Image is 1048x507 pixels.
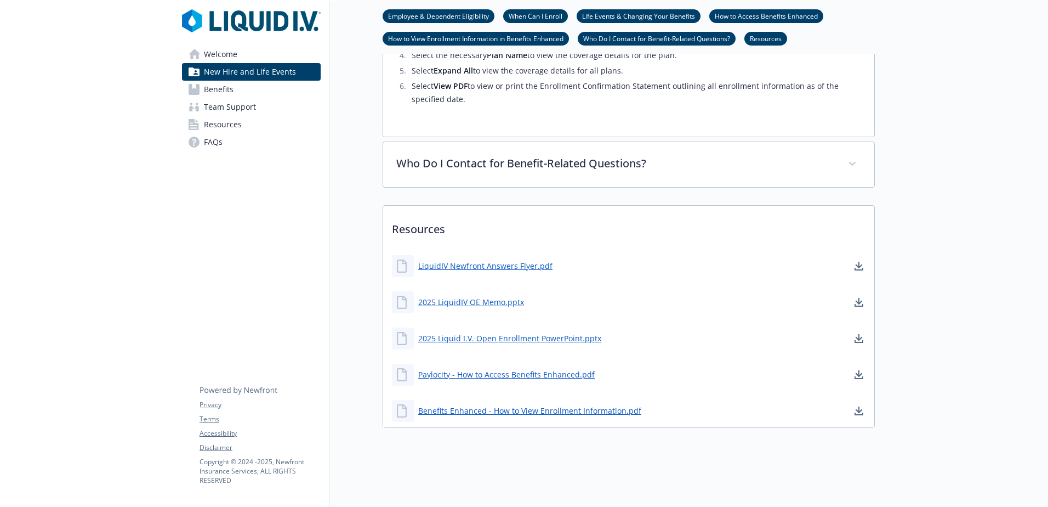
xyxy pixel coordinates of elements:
[744,33,787,43] a: Resources
[852,404,865,418] a: download document
[408,80,861,106] li: Select to view or print the Enrollment Confirmation Statement outlining all enrollment informatio...
[434,81,468,91] strong: View PDF
[408,49,861,62] li: Select the necessary to view the coverage details for the plan.
[204,133,223,151] span: FAQs
[204,63,296,81] span: New Hire and Life Events
[383,33,569,43] a: How to View Enrollment Information in Benefits Enhanced
[182,98,321,116] a: Team Support
[182,133,321,151] a: FAQs
[503,10,568,21] a: When Can I Enroll
[577,10,700,21] a: Life Events & Changing Your Benefits
[383,206,874,246] p: Resources
[204,116,242,133] span: Resources
[418,296,524,308] a: 2025 LiquidIV OE Memo.pptx
[418,260,553,272] a: LiquidIV Newfront Answers Flyer.pdf
[204,98,256,116] span: Team Support
[182,81,321,98] a: Benefits
[434,65,473,76] strong: Expand All
[204,81,233,98] span: Benefits
[200,443,320,453] a: Disclaimer
[200,429,320,438] a: Accessibility
[182,63,321,81] a: New Hire and Life Events
[182,116,321,133] a: Resources
[418,333,601,344] a: 2025 Liquid I.V. Open Enrollment PowerPoint.pptx
[200,400,320,410] a: Privacy
[383,142,874,187] div: Who Do I Contact for Benefit-Related Questions?
[182,46,321,63] a: Welcome
[204,46,237,63] span: Welcome
[200,414,320,424] a: Terms
[383,10,494,21] a: Employee & Dependent Eligibility
[852,296,865,309] a: download document
[418,369,595,380] a: Paylocity - How to Access Benefits Enhanced.pdf
[852,260,865,273] a: download document
[709,10,823,21] a: How to Access Benefits Enhanced
[418,405,641,416] a: Benefits Enhanced - How to View Enrollment Information.pdf
[578,33,736,43] a: Who Do I Contact for Benefit-Related Questions?
[408,64,861,77] li: Select to view the coverage details for all plans.
[852,368,865,381] a: download document
[487,50,527,60] strong: Plan Name
[396,155,835,172] p: Who Do I Contact for Benefit-Related Questions?
[852,332,865,345] a: download document
[200,457,320,485] p: Copyright © 2024 - 2025 , Newfront Insurance Services, ALL RIGHTS RESERVED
